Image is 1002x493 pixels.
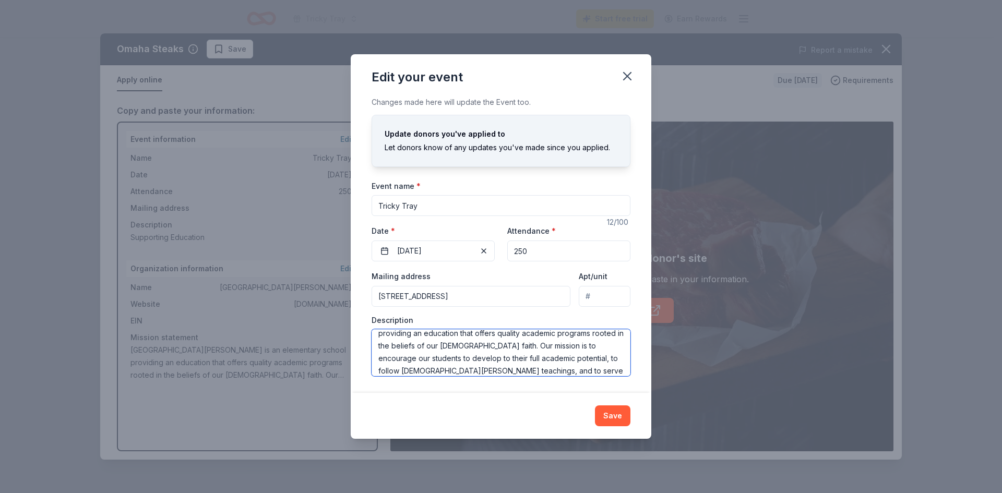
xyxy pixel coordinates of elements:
[372,271,431,282] label: Mailing address
[579,286,630,307] input: #
[372,195,630,216] input: Spring Fundraiser
[385,128,617,140] div: Update donors you've applied to
[372,69,463,86] div: Edit your event
[372,286,570,307] input: Enter a US address
[595,405,630,426] button: Save
[372,241,495,261] button: [DATE]
[372,226,495,236] label: Date
[579,271,607,282] label: Apt/unit
[372,181,421,191] label: Event name
[507,241,630,261] input: 20
[385,141,617,154] div: Let donors know of any updates you've made since you applied.
[607,216,630,229] div: 12 /100
[507,226,556,236] label: Attendance
[372,96,630,109] div: Changes made here will update the Event too.
[372,329,630,376] textarea: [GEOGRAPHIC_DATA][PERSON_NAME] is an elementary school providing an education that offers quality...
[372,315,413,326] label: Description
